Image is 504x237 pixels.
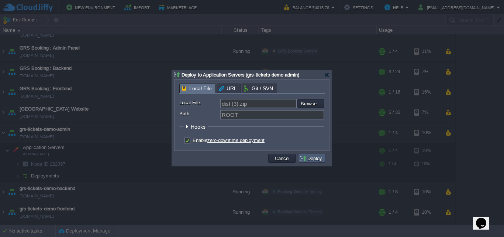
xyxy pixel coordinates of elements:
span: Git / SVN [244,84,273,93]
span: Deploy to Application Servers (grs-tickets-demo-admin) [182,72,299,78]
button: Cancel [273,155,292,162]
iframe: chat widget [473,207,497,230]
span: URL [219,84,237,93]
button: Deploy [300,155,324,162]
label: Path: [179,110,219,118]
a: zero-downtime deployment [207,138,265,143]
label: Enable [193,138,265,143]
span: Hooks [191,124,207,130]
span: Local File [182,84,212,93]
label: Local File: [179,99,219,106]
